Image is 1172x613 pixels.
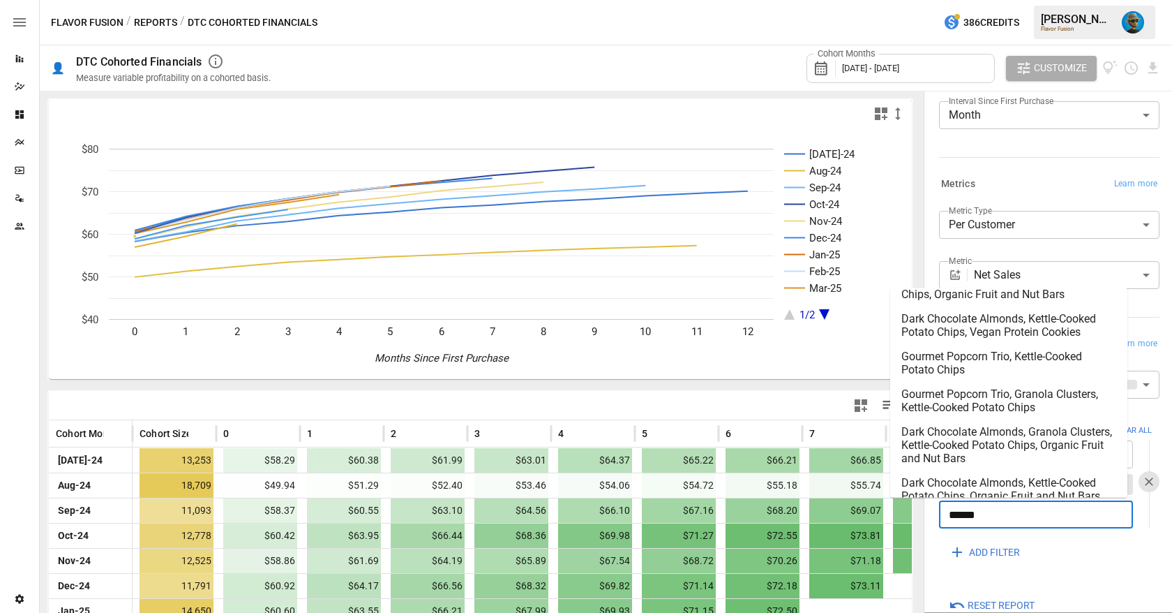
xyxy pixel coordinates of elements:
text: [DATE]-24 [809,148,855,161]
span: $66.44 [391,524,465,548]
text: $40 [82,313,98,326]
text: $50 [82,271,98,283]
li: Gourmet Popcorn Trio, Granola Clusters, Kettle-Cooked Potato Chips [890,383,1127,420]
span: Cohort Month [56,427,118,441]
button: Sort [565,424,585,443]
span: 13,253 [140,448,213,473]
text: $80 [82,143,98,156]
span: 1 [307,427,313,441]
span: $54.72 [642,473,716,498]
span: Learn more [1114,337,1157,351]
span: 7 [809,427,815,441]
button: View documentation [1102,56,1118,81]
h6: Metrics [941,177,975,192]
span: $49.94 [223,473,297,498]
text: 12 [742,325,753,338]
button: Download report [1145,60,1161,76]
span: Aug-24 [56,473,93,498]
span: 386 Credits [963,14,1019,31]
div: / [126,14,131,31]
span: $54.06 [558,473,632,498]
button: Manage Columns [875,390,906,422]
img: Lance Quejada [1122,11,1144,34]
span: $60.92 [223,574,297,598]
li: Dark Chocolate Almonds, Granola Clusters, Kettle-Cooked Potato Chips, Organic Fruit and Nut Bars [890,420,1127,471]
span: $60.38 [307,448,381,473]
div: Measure variable profitability on a cohorted basis. [76,73,271,83]
span: $63.10 [391,498,465,523]
span: $66.85 [809,448,883,473]
span: $66.10 [558,498,632,523]
span: $69.82 [558,574,632,598]
span: 11,093 [140,498,213,523]
button: Sort [230,424,250,443]
label: Interval Since First Purchase [949,95,1053,107]
span: 12,525 [140,549,213,573]
text: 1 [183,325,188,338]
span: $66.21 [726,448,799,473]
span: $51.29 [307,473,381,498]
span: 12,778 [140,524,213,548]
span: $58.37 [223,498,297,523]
span: $58.29 [223,448,297,473]
button: Reports [134,14,177,31]
span: $52.40 [391,473,465,498]
button: Sort [816,424,836,443]
button: Sort [314,424,333,443]
span: $69.07 [809,498,883,523]
span: $66.56 [391,574,465,598]
li: Dark Chocolate Almonds, Kettle-Cooked Potato Chips, Vegan Protein Cookies [890,307,1127,345]
span: 3 [474,427,480,441]
span: [DATE]-24 [56,448,105,473]
div: 👤 [51,61,65,75]
li: Granola Clusters, Kettle-Cooked Potato Chips, Organic Fruit and Nut Bars [890,269,1127,307]
text: Sep-24 [809,182,841,194]
span: $63.95 [307,524,381,548]
span: $60.42 [223,524,297,548]
text: 7 [490,325,495,338]
span: $67.54 [558,549,632,573]
button: Schedule report [1123,60,1139,76]
span: 5 [642,427,647,441]
span: $71.27 [642,524,716,548]
text: 6 [439,325,444,338]
text: Nov-24 [809,215,843,228]
span: $53.46 [474,473,548,498]
span: 2 [391,427,396,441]
span: 18,709 [140,473,213,498]
div: A chart. [49,128,901,379]
text: 8 [541,325,546,338]
span: $64.56 [474,498,548,523]
span: $65.89 [474,549,548,573]
span: $73.81 [809,524,883,548]
span: $61.69 [307,549,381,573]
text: Dec-24 [809,232,842,244]
text: 4 [336,325,343,338]
label: Metric [949,255,972,267]
span: ADD FILTER [969,544,1020,561]
text: Months Since First Purchase [375,352,509,364]
span: 6 [726,427,731,441]
text: Jan-25 [809,249,840,261]
text: Mar-25 [809,282,841,295]
span: $71.14 [642,574,716,598]
span: $72.21 [893,549,967,573]
span: $73.11 [809,574,883,598]
button: Sort [190,424,209,443]
button: Sort [732,424,752,443]
div: [PERSON_NAME] [1041,13,1113,26]
span: $72.55 [726,524,799,548]
span: Oct-24 [56,524,91,548]
span: $68.72 [642,549,716,573]
text: 9 [592,325,597,338]
text: 2 [234,325,240,338]
text: 11 [691,325,703,338]
span: $64.17 [307,574,381,598]
button: Sort [481,424,501,443]
span: $65.22 [642,448,716,473]
li: Gourmet Popcorn Trio, Kettle-Cooked Potato Chips [890,345,1127,383]
text: $70 [82,186,98,198]
text: 5 [387,325,393,338]
div: Flavor Fusion [1041,26,1113,32]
